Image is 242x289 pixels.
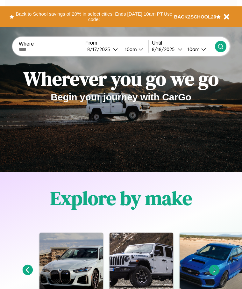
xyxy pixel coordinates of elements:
button: 10am [120,46,148,53]
div: 10am [184,46,201,52]
button: 8/17/2025 [85,46,120,53]
h1: Explore by make [50,185,192,211]
b: BACK2SCHOOL20 [174,14,217,19]
div: 8 / 17 / 2025 [87,46,113,52]
label: Where [19,41,82,47]
label: Until [152,40,215,46]
button: 10am [182,46,215,53]
div: 10am [122,46,139,52]
button: Back to School savings of 20% in select cities! Ends [DATE] 10am PT.Use code: [14,10,174,24]
div: 8 / 18 / 2025 [152,46,178,52]
label: From [85,40,148,46]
